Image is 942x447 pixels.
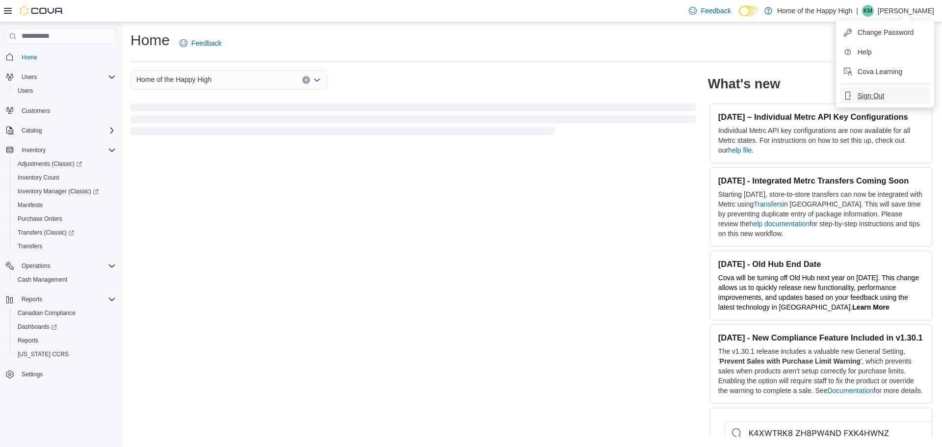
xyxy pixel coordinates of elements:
a: help documentation [750,220,810,228]
span: Inventory Manager (Classic) [14,185,116,197]
p: Individual Metrc API key configurations are now available for all Metrc states. For instructions ... [718,126,924,155]
button: Manifests [10,198,120,212]
button: Users [10,84,120,98]
span: Dashboards [18,323,57,331]
span: Reports [14,335,116,346]
span: Manifests [14,199,116,211]
span: Canadian Compliance [18,309,76,317]
span: Home of the Happy High [136,74,211,85]
a: Documentation [827,387,873,394]
span: Transfers [18,242,42,250]
span: Transfers (Classic) [18,229,74,237]
a: help file [728,146,752,154]
button: Operations [2,259,120,273]
button: Users [2,70,120,84]
span: Manifests [18,201,43,209]
a: Purchase Orders [14,213,66,225]
button: Operations [18,260,54,272]
a: Transfers [14,240,46,252]
a: Adjustments (Classic) [10,157,120,171]
img: Cova [20,6,64,16]
button: Clear input [302,76,310,84]
a: Adjustments (Classic) [14,158,86,170]
span: Feedback [191,38,221,48]
a: Inventory Manager (Classic) [10,184,120,198]
p: [PERSON_NAME] [878,5,934,17]
span: Inventory [22,146,46,154]
button: Reports [18,293,46,305]
span: Customers [22,107,50,115]
span: Cash Management [14,274,116,286]
span: Catalog [18,125,116,136]
span: Transfers (Classic) [14,227,116,238]
span: Cash Management [18,276,67,284]
div: Kiona Moul [862,5,874,17]
span: Home [18,51,116,63]
h3: [DATE] - New Compliance Feature Included in v1.30.1 [718,333,924,342]
button: Cova Learning [840,64,930,79]
span: Catalog [22,127,42,134]
button: Sign Out [840,88,930,104]
a: Dashboards [10,320,120,334]
a: Transfers [754,200,783,208]
button: Users [18,71,41,83]
button: Reports [2,292,120,306]
button: Reports [10,334,120,347]
h3: [DATE] - Integrated Metrc Transfers Coming Soon [718,176,924,185]
button: Customers [2,104,120,118]
button: Inventory [18,144,50,156]
a: Feedback [685,1,734,21]
p: The v1.30.1 release includes a valuable new General Setting, ' ', which prevents sales when produ... [718,346,924,395]
a: Home [18,52,41,63]
button: Catalog [18,125,46,136]
span: Inventory Manager (Classic) [18,187,99,195]
span: Adjustments (Classic) [14,158,116,170]
button: Settings [2,367,120,381]
span: Adjustments (Classic) [18,160,82,168]
button: Transfers [10,239,120,253]
nav: Complex example [6,46,116,407]
a: Feedback [176,33,225,53]
a: Transfers (Classic) [10,226,120,239]
a: Cash Management [14,274,71,286]
span: [US_STATE] CCRS [18,350,69,358]
a: Reports [14,335,42,346]
a: Inventory Count [14,172,63,184]
span: Settings [18,368,116,380]
a: Learn More [852,303,889,311]
span: Operations [18,260,116,272]
span: Reports [18,293,116,305]
button: [US_STATE] CCRS [10,347,120,361]
strong: Prevent Sales with Purchase Limit Warning [720,357,861,365]
span: Dark Mode [739,16,739,17]
button: Purchase Orders [10,212,120,226]
button: Open list of options [313,76,321,84]
button: Home [2,50,120,64]
button: Help [840,44,930,60]
button: Cash Management [10,273,120,287]
span: Customers [18,105,116,117]
a: Customers [18,105,54,117]
span: Reports [22,295,42,303]
span: Users [18,87,33,95]
span: Inventory Count [14,172,116,184]
span: Purchase Orders [14,213,116,225]
a: Dashboards [14,321,61,333]
a: Settings [18,368,47,380]
button: Change Password [840,25,930,40]
span: Change Password [858,27,914,37]
span: Dashboards [14,321,116,333]
span: Help [858,47,872,57]
button: Canadian Compliance [10,306,120,320]
h3: [DATE] – Individual Metrc API Key Configurations [718,112,924,122]
p: | [856,5,858,17]
span: Feedback [701,6,731,16]
a: Transfers (Classic) [14,227,78,238]
span: Inventory Count [18,174,59,182]
span: Washington CCRS [14,348,116,360]
a: [US_STATE] CCRS [14,348,73,360]
input: Dark Mode [739,6,759,16]
span: Cova will be turning off Old Hub next year on [DATE]. This change allows us to quickly release ne... [718,274,919,311]
span: Users [14,85,116,97]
